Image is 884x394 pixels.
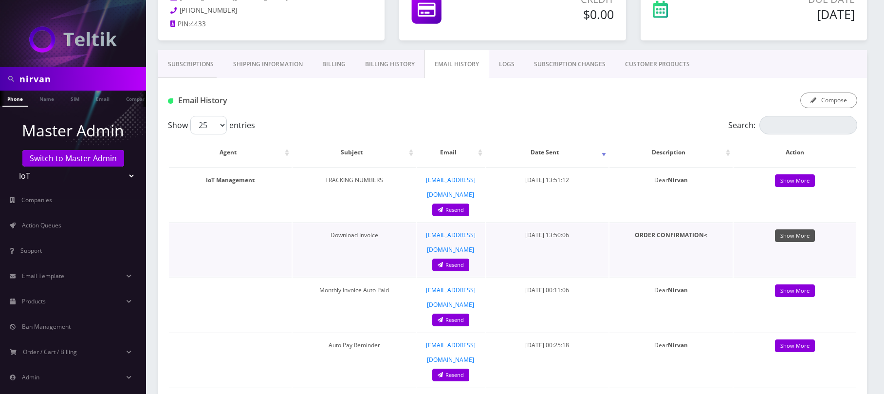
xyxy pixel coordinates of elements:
span: [DATE] 00:11:06 [525,286,569,294]
span: Order / Cart / Billing [23,348,77,356]
td: Auto Pay Reminder [293,333,415,387]
span: Admin [22,373,39,381]
label: Search: [728,116,857,134]
a: Resend [432,259,469,272]
td: TRACKING NUMBERS [293,168,415,222]
button: Compose [800,93,857,108]
a: CUSTOMER PRODUCTS [615,50,700,78]
img: IoT [29,26,117,53]
span: Companies [21,196,52,204]
a: Resend [432,369,469,382]
a: [EMAIL_ADDRESS][DOMAIN_NAME] [426,176,476,199]
span: [DATE] 13:51:12 [525,176,569,184]
a: Switch to Master Admin [22,150,124,167]
a: EMAIL HISTORY [424,50,489,78]
th: Action [734,138,856,167]
a: LOGS [489,50,524,78]
a: Show More [775,229,815,243]
span: 4433 [190,19,206,28]
span: [DATE] 13:50:06 [525,231,569,239]
h5: [DATE] [725,7,855,21]
th: Date Sent: activate to sort column ascending [486,138,608,167]
strong: Nirvan [668,341,688,349]
a: Resend [432,204,469,217]
th: Agent: activate to sort column ascending [169,138,292,167]
span: [DATE] 00:25:18 [525,341,569,349]
input: Search: [759,116,857,134]
a: [EMAIL_ADDRESS][DOMAIN_NAME] [426,341,476,364]
a: Phone [2,91,28,107]
a: Show More [775,284,815,298]
span: Email Template [22,272,64,280]
strong: IoT Management [206,176,255,184]
input: Search in Company [19,70,144,88]
th: Subject: activate to sort column ascending [293,138,415,167]
a: Billing History [355,50,424,78]
a: Billing [313,50,355,78]
td: Download Invoice [293,223,415,277]
th: Email: activate to sort column ascending [417,138,485,167]
h5: $0.00 [502,7,614,21]
span: Products [22,297,46,305]
span: Support [20,246,42,255]
a: Company [121,91,154,106]
a: Name [35,91,59,106]
p: Dear [614,338,727,353]
a: SUBSCRIPTION CHANGES [524,50,615,78]
p: Dear [614,283,727,298]
a: Show More [775,174,815,188]
a: Show More [775,339,815,353]
select: Showentries [190,116,227,134]
strong: Nirvan [668,176,688,184]
h1: Email History [168,96,388,105]
td: Monthly Invoice Auto Paid [293,278,415,332]
strong: Nirvan [668,286,688,294]
a: Resend [432,314,469,327]
span: Action Queues [22,221,61,229]
span: [PHONE_NUMBER] [180,6,237,15]
th: Description: activate to sort column ascending [609,138,732,167]
a: Subscriptions [158,50,223,78]
a: Email [91,91,114,106]
p: Dear [614,173,727,188]
span: Ban Management [22,322,71,331]
label: Show entries [168,116,255,134]
a: PIN: [170,19,190,29]
a: SIM [66,91,84,106]
a: Shipping Information [223,50,313,78]
strong: ORDER CONFIRMATION< [635,231,707,239]
a: [EMAIL_ADDRESS][DOMAIN_NAME] [426,231,476,254]
a: [EMAIL_ADDRESS][DOMAIN_NAME] [426,286,476,309]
